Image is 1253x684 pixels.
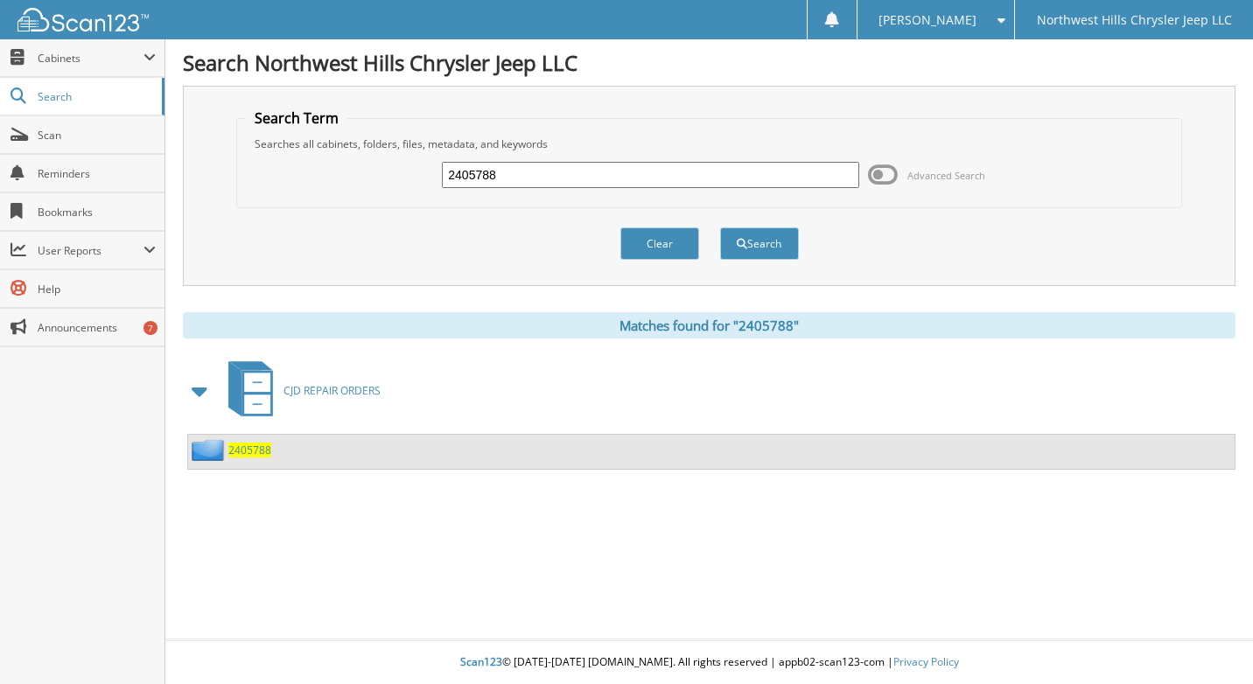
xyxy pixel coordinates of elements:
[17,8,149,31] img: scan123-logo-white.svg
[1037,15,1232,25] span: Northwest Hills Chrysler Jeep LLC
[283,383,381,398] span: CJD REPAIR ORDERS
[878,15,976,25] span: [PERSON_NAME]
[38,243,143,258] span: User Reports
[183,48,1235,77] h1: Search Northwest Hills Chrysler Jeep LLC
[907,169,985,182] span: Advanced Search
[246,108,347,128] legend: Search Term
[246,136,1172,151] div: Searches all cabinets, folders, files, metadata, and keywords
[38,282,156,297] span: Help
[38,205,156,220] span: Bookmarks
[893,654,959,669] a: Privacy Policy
[228,443,271,457] a: 2405788
[620,227,699,260] button: Clear
[218,356,381,425] a: CJD REPAIR ORDERS
[720,227,799,260] button: Search
[38,51,143,66] span: Cabinets
[165,641,1253,684] div: © [DATE]-[DATE] [DOMAIN_NAME]. All rights reserved | appb02-scan123-com |
[38,320,156,335] span: Announcements
[192,439,228,461] img: folder2.png
[38,166,156,181] span: Reminders
[38,89,153,104] span: Search
[460,654,502,669] span: Scan123
[143,321,157,335] div: 7
[183,312,1235,339] div: Matches found for "2405788"
[38,128,156,143] span: Scan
